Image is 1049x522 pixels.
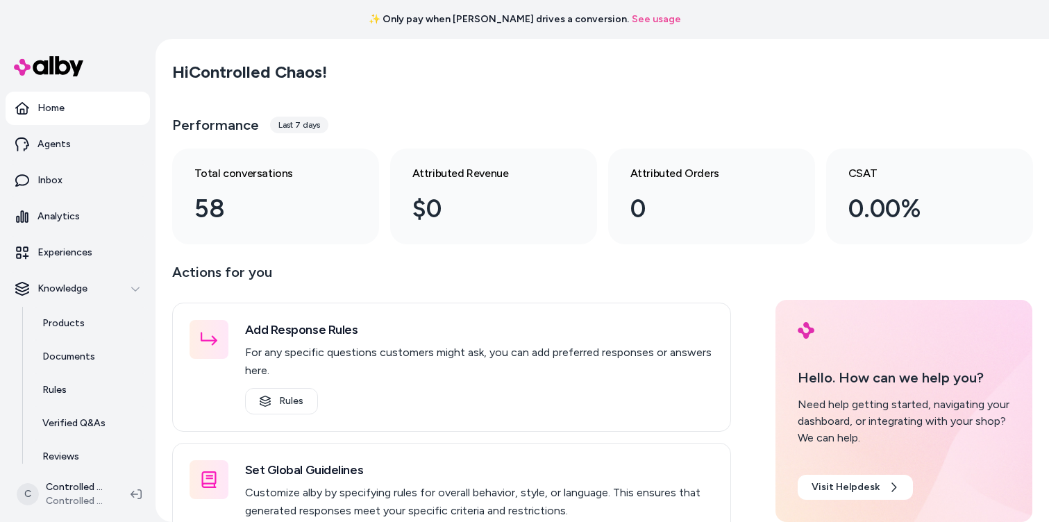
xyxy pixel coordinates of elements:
span: C [17,483,39,505]
button: Knowledge [6,272,150,305]
span: ✨ Only pay when [PERSON_NAME] drives a conversion. [369,12,629,26]
p: Agents [37,137,71,151]
a: Attributed Orders 0 [608,149,815,244]
a: Attributed Revenue $0 [390,149,597,244]
p: Inbox [37,174,62,187]
a: Home [6,92,150,125]
h3: CSAT [848,165,989,182]
a: Reviews [28,440,150,473]
h3: Add Response Rules [245,320,714,339]
a: Visit Helpdesk [798,475,913,500]
p: Hello. How can we help you? [798,367,1011,388]
h3: Set Global Guidelines [245,460,714,480]
p: Verified Q&As [42,416,106,430]
p: Reviews [42,450,79,464]
a: Rules [245,388,318,414]
a: Inbox [6,164,150,197]
p: Customize alby by specifying rules for overall behavior, style, or language. This ensures that ge... [245,484,714,520]
h3: Attributed Revenue [412,165,553,182]
a: Experiences [6,236,150,269]
div: 0 [630,190,771,228]
a: Agents [6,128,150,161]
div: 58 [194,190,335,228]
div: Last 7 days [270,117,328,133]
div: Need help getting started, navigating your dashboard, or integrating with your shop? We can help. [798,396,1011,446]
a: Verified Q&As [28,407,150,440]
a: Analytics [6,200,150,233]
h3: Attributed Orders [630,165,771,182]
div: $0 [412,190,553,228]
a: Total conversations 58 [172,149,379,244]
p: Rules [42,383,67,397]
a: Documents [28,340,150,373]
p: Actions for you [172,261,731,294]
a: CSAT 0.00% [826,149,1033,244]
p: Analytics [37,210,80,224]
button: CControlled Chaos ShopifyControlled Chaos [8,472,119,516]
p: For any specific questions customers might ask, you can add preferred responses or answers here. [245,344,714,380]
p: Home [37,101,65,115]
p: Experiences [37,246,92,260]
a: Rules [28,373,150,407]
p: Documents [42,350,95,364]
h3: Total conversations [194,165,335,182]
p: Controlled Chaos Shopify [46,480,108,494]
p: Knowledge [37,282,87,296]
a: Products [28,307,150,340]
h2: Hi Controlled Chaos ! [172,62,327,83]
img: alby Logo [798,322,814,339]
h3: Performance [172,115,259,135]
span: Controlled Chaos [46,494,108,508]
a: See usage [632,12,681,26]
div: 0.00% [848,190,989,228]
p: Products [42,317,85,330]
img: alby Logo [14,56,83,76]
